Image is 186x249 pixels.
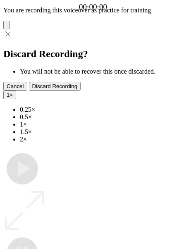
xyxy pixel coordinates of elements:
button: Discard Recording [29,82,81,91]
p: You are recording this voiceover as practice for training [3,7,183,14]
li: 0.5× [20,113,183,121]
h2: Discard Recording? [3,48,183,60]
li: 2× [20,136,183,143]
li: 1× [20,121,183,128]
button: Cancel [3,82,27,91]
a: 00:00:00 [79,2,107,12]
button: 1× [3,91,16,99]
li: 0.25× [20,106,183,113]
li: You will not be able to recover this once discarded. [20,68,183,75]
li: 1.5× [20,128,183,136]
span: 1 [7,92,10,98]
